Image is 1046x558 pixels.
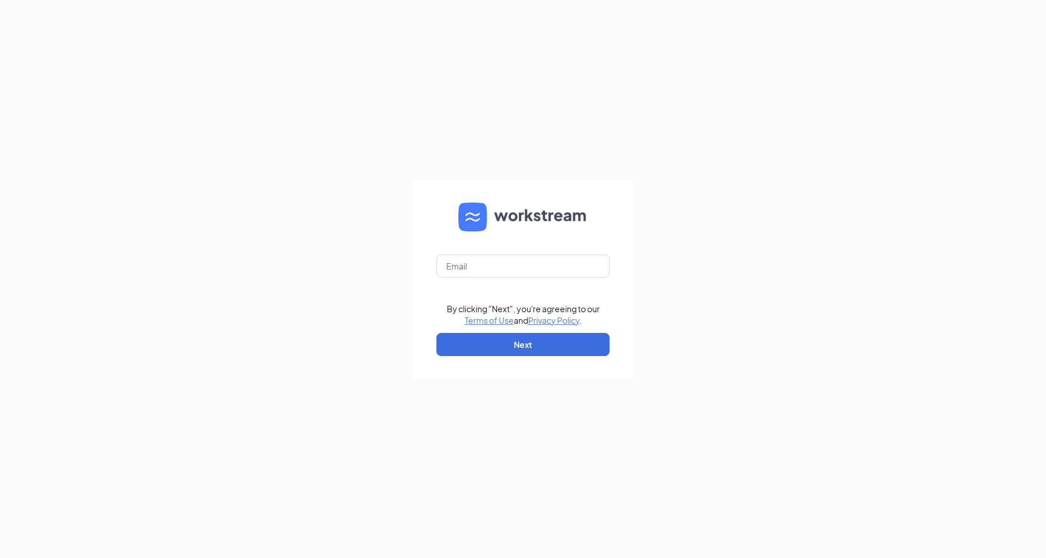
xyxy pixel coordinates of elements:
img: WS logo and Workstream text [458,203,588,231]
button: Next [436,333,610,356]
a: Privacy Policy [528,315,580,325]
a: Terms of Use [465,315,514,325]
div: By clicking "Next", you're agreeing to our and . [447,303,600,326]
input: Email [436,254,610,278]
